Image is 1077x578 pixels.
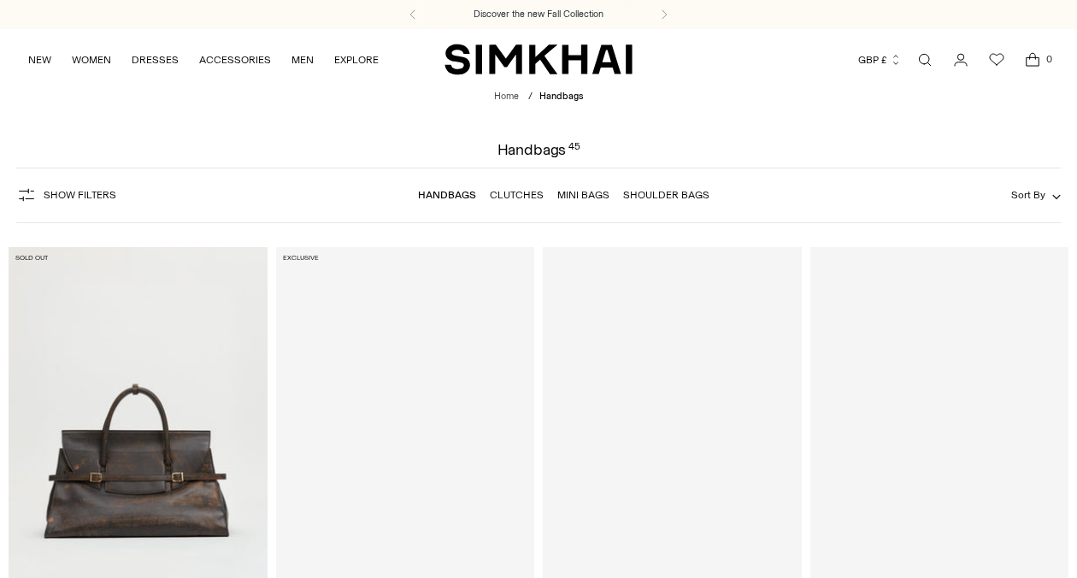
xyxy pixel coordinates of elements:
[199,41,271,79] a: ACCESSORIES
[623,189,709,201] a: Shoulder Bags
[490,189,544,201] a: Clutches
[132,41,179,79] a: DRESSES
[528,90,533,104] div: /
[494,90,583,104] nav: breadcrumbs
[944,43,978,77] a: Go to the account page
[334,41,379,79] a: EXPLORE
[16,181,116,209] button: Show Filters
[44,189,116,201] span: Show Filters
[291,41,314,79] a: MEN
[418,189,476,201] a: Handbags
[418,177,709,213] nav: Linked collections
[497,142,580,157] h1: Handbags
[1041,51,1056,67] span: 0
[28,41,51,79] a: NEW
[557,189,609,201] a: Mini Bags
[539,91,583,102] span: Handbags
[858,41,902,79] button: GBP £
[1011,186,1061,204] button: Sort By
[494,91,519,102] a: Home
[474,8,603,21] a: Discover the new Fall Collection
[72,41,111,79] a: WOMEN
[568,142,580,157] div: 45
[444,43,633,76] a: SIMKHAI
[980,43,1014,77] a: Wishlist
[908,43,942,77] a: Open search modal
[1015,43,1050,77] a: Open cart modal
[1011,189,1045,201] span: Sort By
